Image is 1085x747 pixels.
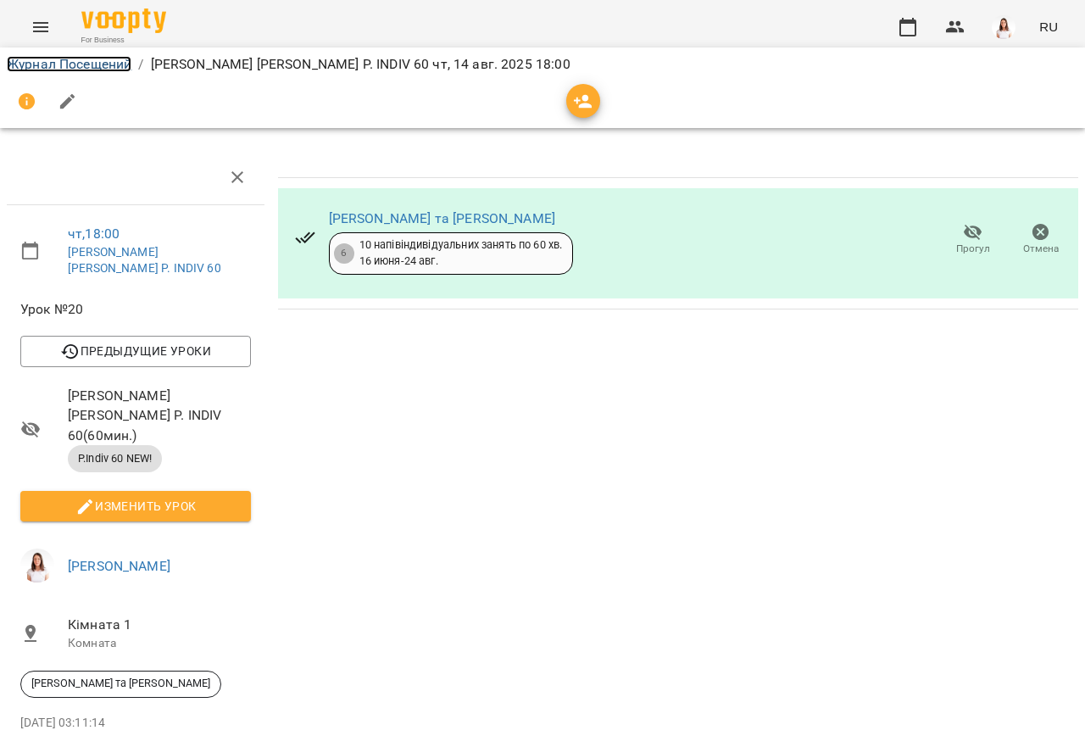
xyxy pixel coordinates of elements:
[939,216,1007,264] button: Прогул
[151,54,570,75] p: [PERSON_NAME] [PERSON_NAME] P. INDIV 60 чт, 14 авг. 2025 18:00
[68,245,221,276] a: [PERSON_NAME] [PERSON_NAME] P. INDIV 60
[20,671,221,698] div: [PERSON_NAME] та [PERSON_NAME]
[956,242,990,256] span: Прогул
[1039,18,1058,36] span: RU
[7,54,1078,75] nav: breadcrumb
[20,549,54,583] img: 08a8fea649eb256ac8316bd63965d58e.jpg
[7,56,131,72] a: Журнал Посещений
[138,54,143,75] li: /
[68,386,251,446] span: [PERSON_NAME] [PERSON_NAME] P. INDIV 60 ( 60 мин. )
[334,243,354,264] div: 6
[20,715,251,732] p: [DATE] 03:11:14
[21,676,220,691] span: [PERSON_NAME] та [PERSON_NAME]
[81,35,166,46] span: For Business
[20,336,251,366] button: Предыдущие уроки
[68,615,251,635] span: Кімната 1
[992,15,1015,39] img: 08a8fea649eb256ac8316bd63965d58e.jpg
[68,635,251,652] p: Комната
[34,496,237,516] span: Изменить урок
[20,299,251,320] span: Урок №20
[34,341,237,361] span: Предыдущие уроки
[81,8,166,33] img: Voopty Logo
[20,491,251,521] button: Изменить урок
[68,451,162,466] span: P.Indiv 60 NEW!
[1007,216,1075,264] button: Отмена
[68,558,170,574] a: [PERSON_NAME]
[359,237,563,269] div: 10 напівіндивідуальних занять по 60 хв. 16 июня - 24 авг.
[1023,242,1059,256] span: Отмена
[20,7,61,47] button: Menu
[329,210,555,226] a: [PERSON_NAME] та [PERSON_NAME]
[1032,11,1065,42] button: RU
[68,226,120,242] a: чт , 18:00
